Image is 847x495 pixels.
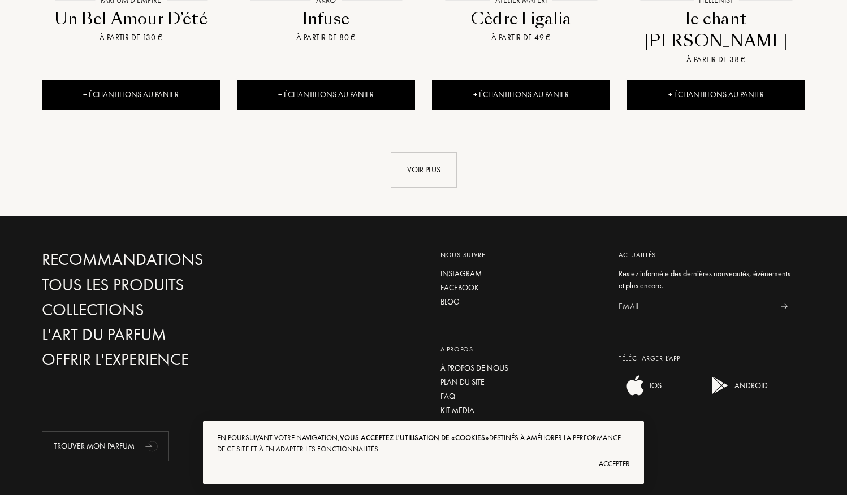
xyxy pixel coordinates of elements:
[141,435,164,457] div: animation
[440,282,602,294] a: Facebook
[391,152,457,188] div: Voir plus
[632,8,801,53] div: le chant [PERSON_NAME]
[42,325,285,345] a: L'Art du Parfum
[42,275,285,295] a: Tous les produits
[432,80,610,110] div: + Échantillons au panier
[619,294,771,319] input: Email
[619,353,797,363] div: Télécharger L’app
[619,389,662,399] a: ios appIOS
[440,405,602,416] a: Kit media
[217,432,630,455] div: En poursuivant votre navigation, destinés à améliorer la performance de ce site et à en adapter l...
[440,296,602,308] a: Blog
[437,32,606,44] div: À partir de 49 €
[627,80,805,110] div: + Échantillons au panier
[42,80,220,110] div: + Échantillons au panier
[440,250,602,260] div: Nous suivre
[340,433,489,442] span: vous acceptez l'utilisation de «cookies»
[440,362,602,374] a: À propos de nous
[440,268,602,280] a: Instagram
[440,419,602,431] a: Programme d’affiliation
[42,250,285,270] a: Recommandations
[440,344,602,354] div: A propos
[42,350,285,370] a: Offrir l'experience
[632,54,801,66] div: À partir de 38 €
[780,303,788,309] img: news_send.svg
[624,374,647,397] img: ios app
[732,374,768,397] div: ANDROID
[46,32,215,44] div: À partir de 130 €
[709,374,732,397] img: android app
[42,300,285,320] a: Collections
[440,376,602,388] a: Plan du site
[217,455,630,473] div: Accepter
[647,374,662,397] div: IOS
[42,431,169,461] div: Trouver mon parfum
[237,80,415,110] div: + Échantillons au panier
[241,32,410,44] div: À partir de 80 €
[619,250,797,260] div: Actualités
[703,389,768,399] a: android appANDROID
[440,390,602,402] a: FAQ
[619,268,797,292] div: Restez informé.e des dernières nouveautés, évènements et plus encore.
